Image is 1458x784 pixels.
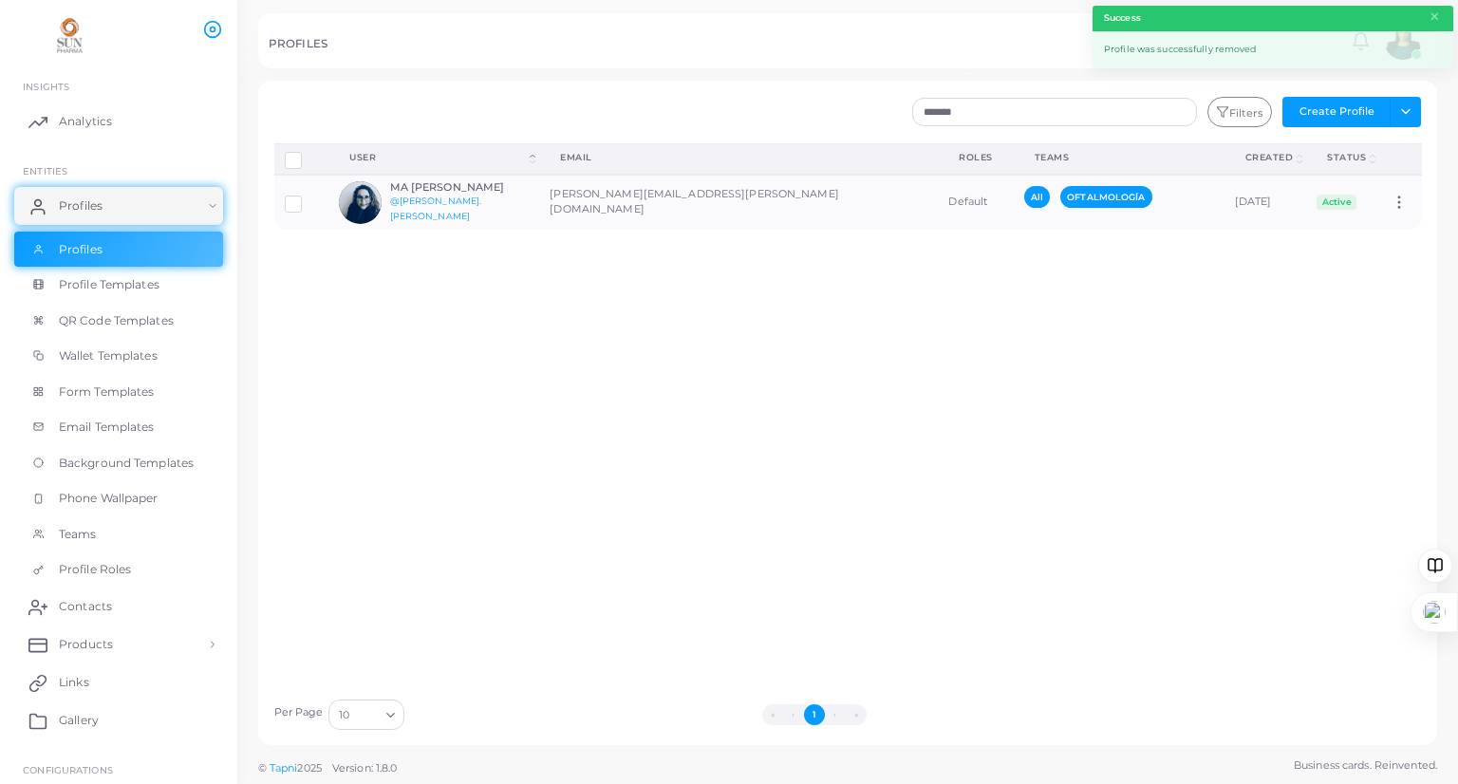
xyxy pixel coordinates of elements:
[14,551,223,588] a: Profile Roles
[1317,195,1356,210] span: Active
[339,705,349,725] span: 10
[59,241,103,258] span: Profiles
[59,598,112,615] span: Contacts
[59,561,131,578] span: Profile Roles
[1035,151,1204,164] div: Teams
[14,187,223,225] a: Profiles
[1224,175,1307,229] td: [DATE]
[14,625,223,663] a: Products
[1104,11,1141,25] strong: Success
[274,705,324,720] label: Per Page
[560,151,917,164] div: Email
[14,588,223,625] a: Contacts
[1024,186,1050,208] span: All
[390,196,482,221] a: @[PERSON_NAME].[PERSON_NAME]
[59,674,89,691] span: Links
[14,663,223,701] a: Links
[14,701,223,739] a: Gallery
[1429,7,1441,28] button: Close
[1245,151,1294,164] div: Created
[1294,757,1437,774] span: Business cards. Reinvented.
[23,81,69,92] span: INSIGHTS
[1282,97,1391,127] button: Create Profile
[328,700,404,730] div: Search for option
[258,760,397,776] span: ©
[959,151,993,164] div: Roles
[390,181,530,194] h6: MA [PERSON_NAME]
[1207,97,1272,127] button: Filters
[14,303,223,339] a: QR Code Templates
[539,175,938,229] td: [PERSON_NAME][EMAIL_ADDRESS][PERSON_NAME][DOMAIN_NAME]
[59,712,99,729] span: Gallery
[14,267,223,303] a: Profile Templates
[59,197,103,215] span: Profiles
[14,338,223,374] a: Wallet Templates
[23,165,67,177] span: ENTITIES
[351,704,379,725] input: Search for option
[1327,151,1366,164] div: Status
[339,181,382,224] img: avatar
[409,704,1219,725] ul: Pagination
[14,480,223,516] a: Phone Wallpaper
[23,764,113,775] span: Configurations
[59,347,158,364] span: Wallet Templates
[14,232,223,268] a: Profiles
[270,761,298,775] a: Tapni
[938,175,1014,229] td: Default
[1380,143,1422,175] th: Action
[274,143,329,175] th: Row-selection
[59,383,155,401] span: Form Templates
[804,704,825,725] button: Go to page 1
[14,103,223,140] a: Analytics
[59,455,194,472] span: Background Templates
[269,37,327,50] h5: PROFILES
[59,276,159,293] span: Profile Templates
[1060,186,1151,208] span: OFTALMOLOGÍA
[349,151,526,164] div: User
[14,374,223,410] a: Form Templates
[14,516,223,552] a: Teams
[17,18,122,53] img: logo
[332,761,398,775] span: Version: 1.8.0
[14,409,223,445] a: Email Templates
[59,312,174,329] span: QR Code Templates
[59,113,112,130] span: Analytics
[59,490,159,507] span: Phone Wallpaper
[1093,31,1453,68] div: Profile was successfully removed
[59,526,97,543] span: Teams
[297,760,321,776] span: 2025
[59,419,155,436] span: Email Templates
[59,636,113,653] span: Products
[14,445,223,481] a: Background Templates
